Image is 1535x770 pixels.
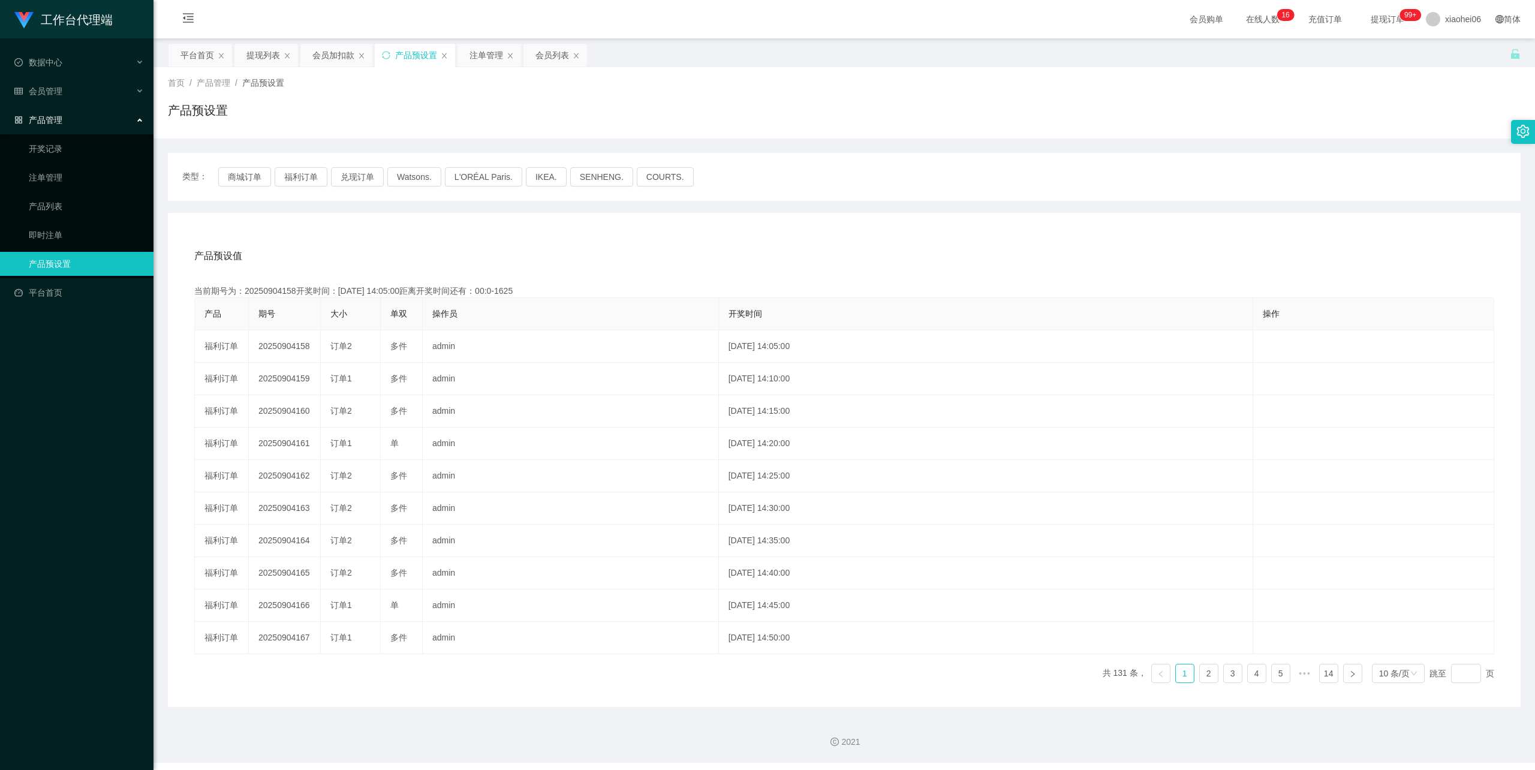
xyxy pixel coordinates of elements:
[1175,664,1194,683] li: 1
[330,536,352,545] span: 订单2
[387,167,441,187] button: Watsons.
[1240,15,1286,23] span: 在线人数
[719,363,1254,395] td: [DATE] 14:10:00
[573,52,580,59] i: 图标: close
[719,330,1254,363] td: [DATE] 14:05:00
[1247,664,1266,683] li: 4
[195,557,249,589] td: 福利订单
[390,471,407,480] span: 多件
[14,14,113,24] a: 工作台代理端
[423,492,719,525] td: admin
[14,58,23,67] i: 图标: check-circle-o
[29,223,144,247] a: 即时注单
[432,309,458,318] span: 操作员
[423,460,719,492] td: admin
[423,622,719,654] td: admin
[729,309,762,318] span: 开奖时间
[390,406,407,416] span: 多件
[358,52,365,59] i: 图标: close
[570,167,633,187] button: SENHENG.
[330,503,352,513] span: 订单2
[719,557,1254,589] td: [DATE] 14:40:00
[1272,664,1290,682] a: 5
[526,167,567,187] button: IKEA.
[830,738,839,746] i: 图标: copyright
[1295,664,1314,683] li: 向后 5 页
[719,622,1254,654] td: [DATE] 14:50:00
[1343,664,1362,683] li: 下一页
[330,438,352,448] span: 订单1
[195,622,249,654] td: 福利订单
[1319,664,1338,683] li: 14
[1199,664,1218,683] li: 2
[249,363,321,395] td: 20250904159
[719,395,1254,428] td: [DATE] 14:15:00
[1349,670,1356,678] i: 图标: right
[1224,664,1242,682] a: 3
[14,116,23,124] i: 图标: appstore-o
[14,58,62,67] span: 数据中心
[1157,670,1164,678] i: 图标: left
[29,252,144,276] a: 产品预设置
[423,330,719,363] td: admin
[1176,664,1194,682] a: 1
[180,44,214,67] div: 平台首页
[1410,670,1417,678] i: 图标: down
[330,568,352,577] span: 订单2
[163,736,1525,748] div: 2021
[1277,9,1294,21] sup: 16
[284,52,291,59] i: 图标: close
[445,167,522,187] button: L'ORÉAL Paris.
[168,1,209,39] i: 图标: menu-fold
[182,167,218,187] span: 类型：
[195,428,249,460] td: 福利订单
[14,87,23,95] i: 图标: table
[1495,15,1504,23] i: 图标: global
[390,536,407,545] span: 多件
[195,525,249,557] td: 福利订单
[719,525,1254,557] td: [DATE] 14:35:00
[535,44,569,67] div: 会员列表
[195,363,249,395] td: 福利订单
[14,86,62,96] span: 会员管理
[330,600,352,610] span: 订单1
[1281,9,1286,21] p: 1
[168,101,228,119] h1: 产品预设置
[168,78,185,88] span: 首页
[441,52,448,59] i: 图标: close
[41,1,113,39] h1: 工作台代理端
[390,438,399,448] span: 单
[189,78,192,88] span: /
[1516,125,1530,138] i: 图标: setting
[330,341,352,351] span: 订单2
[1399,9,1421,21] sup: 1067
[331,167,384,187] button: 兑现订单
[330,471,352,480] span: 订单2
[194,285,1494,297] div: 当前期号为：20250904158开奖时间：[DATE] 14:05:00距离开奖时间还有：00:0-1625
[14,115,62,125] span: 产品管理
[1271,664,1290,683] li: 5
[194,249,242,263] span: 产品预设值
[249,460,321,492] td: 20250904162
[249,525,321,557] td: 20250904164
[390,600,399,610] span: 单
[637,167,694,187] button: COURTS.
[719,460,1254,492] td: [DATE] 14:25:00
[330,374,352,383] span: 订单1
[719,428,1254,460] td: [DATE] 14:20:00
[1223,664,1242,683] li: 3
[14,12,34,29] img: logo.9652507e.png
[330,633,352,642] span: 订单1
[423,363,719,395] td: admin
[390,503,407,513] span: 多件
[14,281,144,305] a: 图标: dashboard平台首页
[1295,664,1314,683] span: •••
[382,51,390,59] i: 图标: sync
[249,589,321,622] td: 20250904166
[423,428,719,460] td: admin
[1302,15,1348,23] span: 充值订单
[390,341,407,351] span: 多件
[1248,664,1266,682] a: 4
[1429,664,1494,683] div: 跳至 页
[29,137,144,161] a: 开奖记录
